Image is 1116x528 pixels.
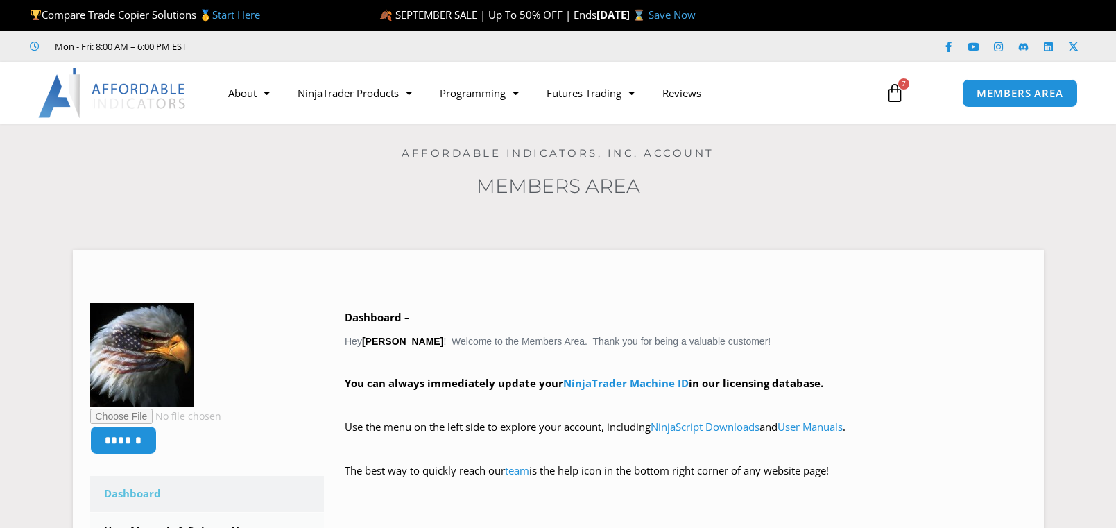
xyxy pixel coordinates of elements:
a: team [505,463,529,477]
p: The best way to quickly reach our is the help icon in the bottom right corner of any website page! [345,461,1027,500]
img: 🏆 [31,10,41,20]
a: MEMBERS AREA [962,79,1078,108]
a: Dashboard [90,476,325,512]
nav: Menu [214,77,869,109]
a: Programming [426,77,533,109]
span: Mon - Fri: 8:00 AM – 6:00 PM EST [51,38,187,55]
a: Reviews [649,77,715,109]
a: Save Now [649,8,696,22]
iframe: Customer reviews powered by Trustpilot [206,40,414,53]
a: Members Area [477,174,640,198]
a: Futures Trading [533,77,649,109]
a: Affordable Indicators, Inc. Account [402,146,714,160]
img: f88535218fca8f6f2666f0f58366eee7fe7d29d527958dc9ebc56a641a557c79 [90,303,194,407]
strong: You can always immediately update your in our licensing database. [345,376,823,390]
strong: [DATE] ⌛ [596,8,649,22]
a: NinjaTrader Products [284,77,426,109]
span: 7 [898,78,909,90]
span: MEMBERS AREA [977,88,1063,99]
span: 🍂 SEPTEMBER SALE | Up To 50% OFF | Ends [379,8,596,22]
a: NinjaTrader Machine ID [563,376,689,390]
b: Dashboard – [345,310,410,324]
span: Compare Trade Copier Solutions 🥇 [30,8,260,22]
a: 7 [864,73,925,113]
p: Use the menu on the left side to explore your account, including and . [345,418,1027,457]
strong: [PERSON_NAME] [362,336,443,347]
a: NinjaScript Downloads [651,420,759,434]
a: User Manuals [778,420,843,434]
a: Start Here [212,8,260,22]
img: LogoAI | Affordable Indicators – NinjaTrader [38,68,187,118]
a: About [214,77,284,109]
div: Hey ! Welcome to the Members Area. Thank you for being a valuable customer! [345,308,1027,500]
